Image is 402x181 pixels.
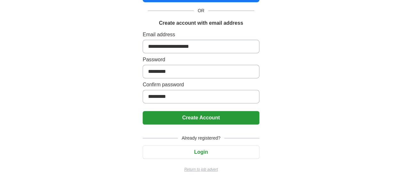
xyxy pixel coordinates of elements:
label: Password [143,56,259,64]
h1: Create account with email address [159,19,243,27]
label: Confirm password [143,81,259,89]
span: OR [194,7,208,14]
button: Login [143,145,259,159]
label: Email address [143,31,259,39]
a: Return to job advert [143,167,259,172]
span: Already registered? [178,135,224,142]
button: Create Account [143,111,259,125]
a: Login [143,149,259,155]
